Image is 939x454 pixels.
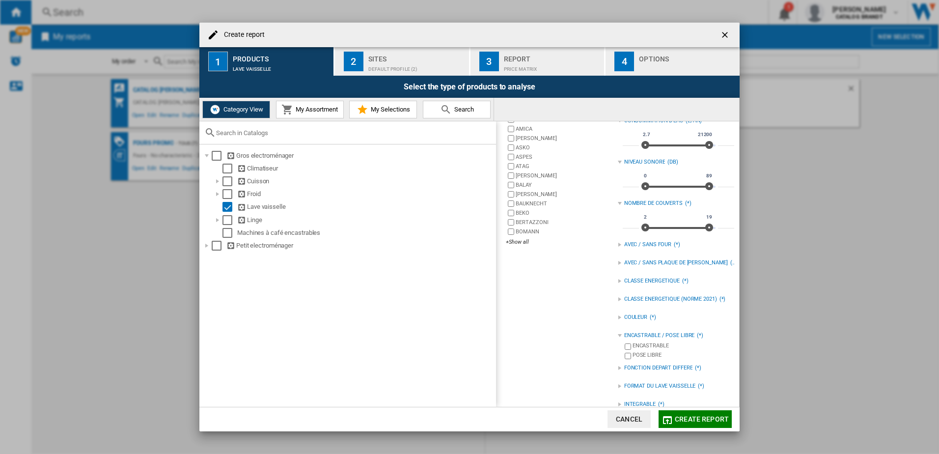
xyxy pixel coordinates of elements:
[506,238,617,246] div: +Show all
[716,25,736,45] button: getI18NText('BUTTONS.CLOSE_DIALOG')
[659,410,732,428] button: Create report
[479,52,499,71] div: 3
[624,295,717,303] div: CLASSE ENERGETIQUE (NORME 2021)
[516,144,617,151] label: ASKO
[508,135,514,142] input: brand.name
[212,151,226,161] md-checkbox: Select
[344,52,363,71] div: 2
[516,209,617,217] label: BEKO
[209,104,221,115] img: wiser-icon-white.png
[508,219,514,226] input: brand.name
[608,410,651,428] button: Cancel
[516,163,617,170] label: ATAG
[221,106,263,113] span: Category View
[237,176,495,186] div: Cuisson
[624,259,728,267] div: AVEC / SANS PLAQUE DE [PERSON_NAME]
[516,200,617,207] label: BAUKNECHT
[624,313,647,321] div: COULEUR
[202,101,270,118] button: Category View
[624,364,693,372] div: FONCTION DEPART DIFFERE
[222,164,237,173] md-checkbox: Select
[233,61,330,72] div: Lave vaisselle
[222,215,237,225] md-checkbox: Select
[624,199,683,207] div: NOMBRE DE COUVERTS
[633,351,734,361] div: POSE LIBRE
[368,106,410,113] span: My Selections
[675,415,729,423] span: Create report
[508,172,514,179] input: brand.name
[368,51,465,61] div: Sites
[508,154,514,160] input: brand.name
[516,153,617,161] label: ASPES
[614,52,634,71] div: 4
[508,200,514,207] input: brand.name
[642,172,648,180] span: 0
[516,228,617,235] label: BOMANN
[237,215,495,225] div: Linge
[452,106,474,113] span: Search
[624,332,695,340] div: ENCASTRABLE / POSE LIBRE
[349,101,417,118] button: My Selections
[237,228,495,238] div: Machines à café encastrables
[335,47,470,76] button: 2 Sites Default profile (2)
[720,30,732,42] ng-md-icon: getI18NText('BUTTONS.CLOSE_DIALOG')
[508,210,514,216] input: brand.name
[504,51,601,61] div: Report
[219,30,265,40] h4: Create report
[516,125,617,133] label: AMICA
[212,241,226,251] md-checkbox: Select
[624,241,671,249] div: AVEC / SANS FOUR
[516,181,617,189] label: BALAY
[508,228,514,235] input: brand.name
[705,172,714,180] span: 89
[237,202,495,212] div: Lave vaisselle
[624,400,656,408] div: INTEGRABLE
[641,131,652,139] span: 2.7
[222,176,237,186] md-checkbox: Select
[625,353,631,359] input: subCharac.title
[624,158,665,166] div: NIVEAU SONORE
[696,131,714,139] span: 21200
[222,189,237,199] md-checkbox: Select
[508,163,514,170] input: brand.name
[222,202,237,212] md-checkbox: Select
[504,61,601,72] div: Price Matrix
[423,101,491,118] button: Search
[633,342,734,351] div: ENCASTRABLE
[508,182,514,188] input: brand.name
[639,51,736,61] div: Options
[667,158,734,166] div: (DB)
[293,106,338,113] span: My Assortment
[470,47,606,76] button: 3 Report Price Matrix
[516,135,617,142] label: [PERSON_NAME]
[233,51,330,61] div: Products
[237,164,495,173] div: Climatiseur
[199,76,740,98] div: Select the type of products to analyse
[508,191,514,198] input: brand.name
[516,219,617,226] label: BERTAZZONI
[516,172,617,179] label: [PERSON_NAME]
[237,189,495,199] div: Froid
[705,213,714,221] span: 19
[508,144,514,151] input: brand.name
[226,151,495,161] div: Gros electroménager
[222,228,237,238] md-checkbox: Select
[624,382,696,390] div: FORMAT DU LAVE VAISSELLE
[624,277,680,285] div: CLASSE ENERGETIQUE
[508,126,514,132] input: brand.name
[199,47,334,76] button: 1 Products Lave vaisselle
[276,101,344,118] button: My Assortment
[606,47,740,76] button: 4 Options
[516,191,617,198] label: [PERSON_NAME]
[226,241,495,251] div: Petit electroménager
[208,52,228,71] div: 1
[216,129,491,137] input: Search in Catalogs
[625,343,631,350] input: subCharac.title
[642,213,648,221] span: 2
[368,61,465,72] div: Default profile (2)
